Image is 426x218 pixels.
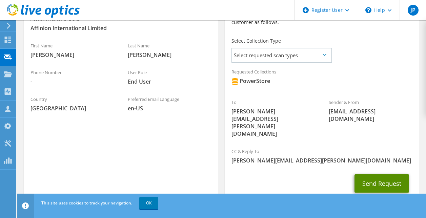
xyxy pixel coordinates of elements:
[128,78,211,85] span: End User
[231,38,281,44] label: Select Collection Type
[231,157,412,164] span: [PERSON_NAME][EMAIL_ADDRESS][PERSON_NAME][DOMAIN_NAME]
[232,48,331,62] span: Select requested scan types
[31,24,211,32] span: Affinion International Limited
[128,105,211,112] span: en-US
[231,108,315,137] span: [PERSON_NAME][EMAIL_ADDRESS][PERSON_NAME][DOMAIN_NAME]
[121,65,218,89] div: User Role
[24,39,121,62] div: First Name
[41,200,132,206] span: This site uses cookies to track your navigation.
[329,108,412,123] span: [EMAIL_ADDRESS][DOMAIN_NAME]
[225,65,419,92] div: Requested Collections
[31,51,114,59] span: [PERSON_NAME]
[225,95,322,141] div: To
[24,92,121,115] div: Country
[24,65,121,89] div: Phone Number
[139,197,158,209] a: OK
[408,5,419,16] span: JP
[322,95,419,126] div: Sender & From
[24,12,218,35] div: Account Name / SFDC ID
[128,51,211,59] span: [PERSON_NAME]
[365,7,371,13] svg: \n
[121,92,218,115] div: Preferred Email Language
[354,174,409,193] button: Send Request
[31,78,114,85] span: -
[31,105,114,112] span: [GEOGRAPHIC_DATA]
[225,144,419,168] div: CC & Reply To
[121,39,218,62] div: Last Name
[231,77,270,85] div: PowerStore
